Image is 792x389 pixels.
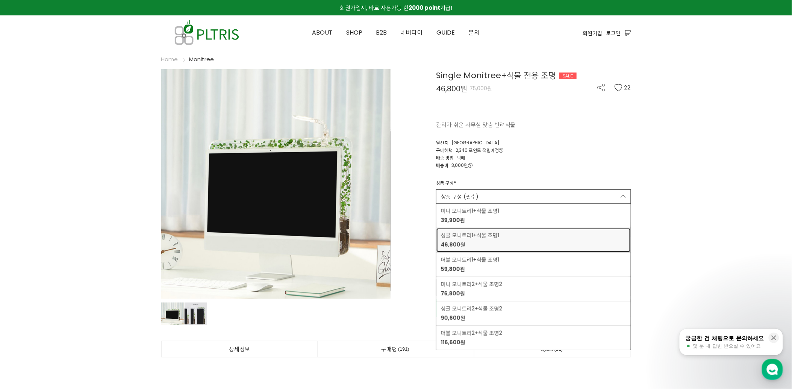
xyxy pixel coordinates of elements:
[441,339,465,346] strong: 116,600원
[312,28,333,37] span: ABOUT
[441,305,502,313] span: 싱글 모니트리2+식물 조명2
[451,162,472,168] span: 3,000원
[469,28,480,37] span: 문의
[24,250,28,256] span: 홈
[436,162,448,168] span: 배송비
[347,28,363,37] span: SHOP
[441,216,465,224] strong: 39,900원
[50,238,97,257] a: 대화
[441,265,465,273] strong: 59,800원
[441,232,499,239] span: 싱글 모니트리1+식물 조명1
[436,204,631,228] a: 미니 모니트리1+식물 조명139,900원
[369,16,394,50] a: B2B
[340,16,369,50] a: SHOP
[441,314,465,322] strong: 90,600원
[624,84,631,92] span: 22
[69,250,78,256] span: 대화
[436,301,631,325] a: 싱글 모니트리2+식물 조명290,600원
[2,238,50,257] a: 홈
[456,147,503,153] span: 2,340 포인트 적립예정
[437,28,455,37] span: GUIDE
[394,16,430,50] a: 네버다이
[436,85,467,92] span: 46,800원
[469,85,492,92] span: 75,000원
[451,139,500,146] span: [GEOGRAPHIC_DATA]
[436,277,631,301] a: 미니 모니트리2+식물 조명276,800원
[436,228,631,252] a: 싱글 모니트리1+식물 조명146,800원
[436,253,631,277] a: 더블 모니트리1+식물 조명159,800원
[441,207,499,215] span: 미니 모니트리1+식물 조명1
[436,180,456,189] div: 상품 구성
[462,16,487,50] a: 문의
[189,55,214,63] a: Monitree
[397,345,410,353] span: 191
[436,189,631,204] a: 상품 구성 (필수)
[162,341,318,357] a: 상세정보
[436,154,454,161] span: 배송 방법
[436,120,631,129] p: 관리가 쉬운 사무실 맞춤 반려식물
[441,241,465,248] strong: 46,800원
[436,139,448,146] span: 원산지
[340,4,452,12] span: 회원가입시, 바로 사용가능 한 지급!
[441,280,502,288] span: 미니 모니트리2+식물 조명2
[583,29,603,37] a: 회원가입
[441,329,502,337] span: 더블 모니트리2+식물 조명2
[409,4,440,12] strong: 2000 point
[161,55,178,63] a: Home
[97,238,144,257] a: 설정
[615,84,631,92] button: 22
[441,256,499,264] span: 더블 모니트리1+식물 조명1
[436,326,631,350] a: 더블 모니트리2+식물 조명2116,600원
[430,16,462,50] a: GUIDE
[441,290,465,297] strong: 76,800원
[116,250,125,256] span: 설정
[376,28,387,37] span: B2B
[401,28,423,37] span: 네버다이
[457,154,465,161] span: 택배
[559,73,577,79] div: SALE
[606,29,621,37] a: 로그인
[436,147,453,153] span: 구매혜택
[306,16,340,50] a: ABOUT
[436,69,631,82] div: Single Monitree+식물 전용 조명
[318,341,474,357] a: 구매평191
